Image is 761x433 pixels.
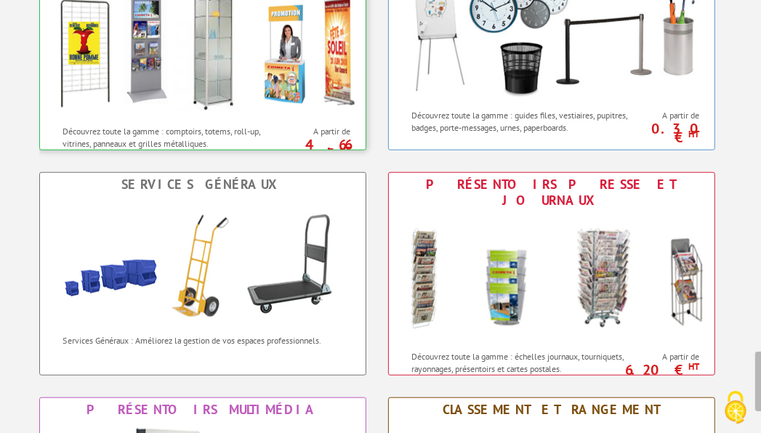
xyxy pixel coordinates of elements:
[392,177,711,209] div: Présentoirs Presse et Journaux
[392,212,712,343] img: Présentoirs Presse et Journaux
[340,144,351,156] sup: HT
[44,402,362,418] div: Présentoirs Multimédia
[710,384,761,433] button: Cookies (fenêtre modale)
[717,389,754,426] img: Cookies (fenêtre modale)
[388,172,715,376] a: Présentoirs Presse et Journaux Présentoirs Presse et Journaux Découvrez toute la gamme : échelles...
[689,128,700,140] sup: HT
[412,109,629,134] p: Découvrez toute la gamme : guides files, vestiaires, pupitres, badges, porte-messages, urnes, pap...
[43,196,363,327] img: Services Généraux
[392,402,711,418] div: Classement et Rangement
[277,140,351,158] p: 4.66 €
[689,360,700,373] sup: HT
[44,177,362,193] div: Services Généraux
[626,124,700,142] p: 0.30 €
[39,172,366,376] a: Services Généraux Services Généraux Services Généraux : Améliorez la gestion de vos espaces profe...
[412,350,629,375] p: Découvrez toute la gamme : échelles journaux, tourniquets, rayonnages, présentoirs et cartes post...
[63,334,361,347] p: Services Généraux : Améliorez la gestion de vos espaces professionnels.
[633,110,700,121] span: A partir de
[633,351,700,363] span: A partir de
[626,365,700,374] p: 6.20 €
[63,125,280,150] p: Découvrez toute la gamme : comptoirs, totems, roll-up, vitrines, panneaux et grilles métalliques.
[284,126,351,137] span: A partir de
